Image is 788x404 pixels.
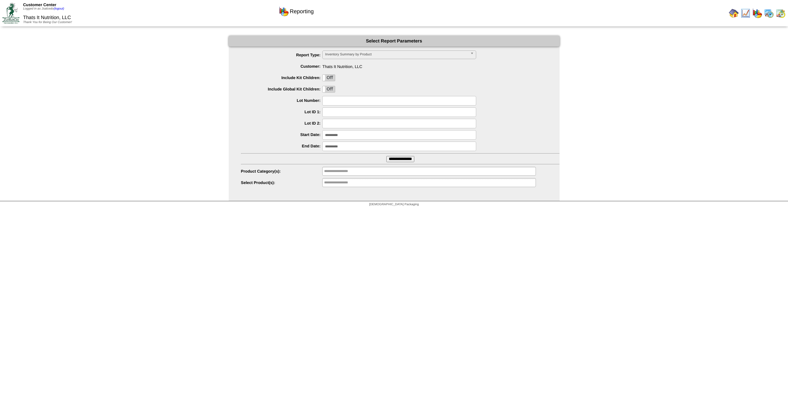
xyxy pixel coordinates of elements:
img: graph.gif [752,8,762,18]
span: Inventory Summary by Product [325,51,468,58]
label: Lot Number: [241,98,323,103]
img: calendarinout.gif [776,8,786,18]
label: Report Type: [241,53,323,57]
span: Thats It Nutrition, LLC [23,15,71,20]
span: Thats It Nutrition, LLC [241,62,560,69]
label: Start Date: [241,132,323,137]
span: Thank You for Being Our Customer! [23,21,72,24]
label: Off [323,86,335,92]
label: Include Kit Children: [241,75,323,80]
span: [DEMOGRAPHIC_DATA] Packaging [369,203,419,206]
div: OnOff [322,86,335,93]
img: line_graph.gif [741,8,750,18]
label: Lot ID 1: [241,110,323,114]
img: home.gif [729,8,739,18]
div: Select Report Parameters [229,36,560,46]
img: graph.gif [279,6,289,16]
label: Product Category(s): [241,169,323,174]
label: Include Global Kit Children: [241,87,323,91]
label: Customer: [241,64,323,69]
label: Off [323,75,335,81]
label: End Date: [241,144,323,148]
img: ZoRoCo_Logo(Green%26Foil)%20jpg.webp [2,3,19,23]
span: Reporting [290,8,314,15]
img: calendarprod.gif [764,8,774,18]
div: OnOff [322,74,335,81]
span: Customer Center [23,2,56,7]
label: Lot ID 2: [241,121,323,126]
span: Logged in as Jsalcedo [23,7,64,10]
label: Select Product(s): [241,180,323,185]
a: (logout) [54,7,64,10]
